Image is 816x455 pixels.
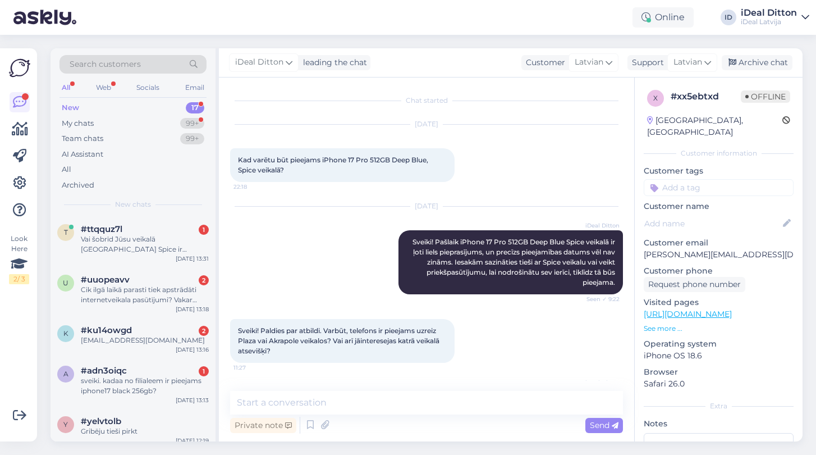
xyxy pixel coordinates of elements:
p: iPhone OS 18.6 [644,350,794,362]
p: Customer name [644,201,794,212]
div: [GEOGRAPHIC_DATA], [GEOGRAPHIC_DATA] [647,115,782,138]
div: 99+ [180,118,204,129]
p: Safari 26.0 [644,378,794,390]
div: 1 [199,225,209,235]
span: #yelvtolb [81,416,121,426]
span: Offline [741,90,790,103]
div: All [62,164,71,175]
div: My chats [62,118,94,129]
span: #adn3oiqc [81,366,127,376]
span: #ku14owgd [81,325,132,335]
div: Customer [521,57,565,69]
span: #ttqquz7l [81,224,122,234]
div: [DATE] [230,119,623,129]
p: Browser [644,366,794,378]
img: Askly Logo [9,57,30,79]
span: 22:18 [233,183,276,191]
div: Team chats [62,133,103,144]
div: 2 [199,275,209,285]
span: k [63,329,68,338]
input: Add a tag [644,179,794,196]
div: Online [632,7,694,28]
div: Look Here [9,234,29,284]
span: Sveiki! Paldies par atbildi. Varbūt, telefons ir pieejams uzreiz Plaza vai Akrapole veikalos? Vai... [238,326,441,355]
div: leading the chat [299,57,367,69]
p: Visited pages [644,297,794,308]
p: Notes [644,418,794,430]
div: Archive chat [722,55,792,70]
div: 17 [186,102,204,113]
div: sveiki. kadaa no filialeem ir pieejams iphone17 black 256gb? [81,376,209,396]
span: Latvian [575,56,603,69]
div: # xx5ebtxd [671,90,741,103]
span: t [64,228,68,236]
span: Latvian [673,56,702,69]
div: [DATE] 13:13 [176,396,209,404]
p: [PERSON_NAME][EMAIL_ADDRESS][DOMAIN_NAME] [644,249,794,261]
p: Operating system [644,338,794,350]
p: See more ... [644,324,794,334]
div: Socials [134,80,162,95]
div: Web [94,80,113,95]
span: Seen ✓ 9:22 [577,295,620,303]
a: [URL][DOMAIN_NAME] [644,309,732,319]
span: Send [590,420,618,430]
div: Vai šobrīd Jūsu veikalā [GEOGRAPHIC_DATA] Spice ir pieejams un uzreiz nopērkams Iphone 17 PRO? [81,234,209,254]
div: [DATE] 13:18 [176,305,209,313]
div: Private note [230,418,296,433]
div: ID [721,10,736,25]
div: 2 [199,326,209,336]
input: Add name [644,217,781,230]
a: iDeal DittoniDeal Latvija [741,8,809,26]
span: New chats [115,199,151,210]
p: Customer tags [644,165,794,177]
span: iDeal Ditton [577,379,620,387]
div: [EMAIL_ADDRESS][DOMAIN_NAME] [81,335,209,345]
span: Kad varētu būt pieejams iPhone 17 Pro 512GB Deep Blue, Spice veikalā? [238,156,430,174]
div: Chat started [230,95,623,106]
div: 1 [199,366,209,376]
div: Gribēju tieši pirkt [81,426,209,436]
div: [DATE] [230,201,623,211]
div: iDeal Latvija [741,17,797,26]
div: AI Assistant [62,149,103,160]
div: Email [183,80,207,95]
div: 99+ [180,133,204,144]
div: New [62,102,79,113]
div: [DATE] 12:19 [176,436,209,445]
div: Support [627,57,664,69]
div: iDeal Ditton [741,8,797,17]
span: x [653,94,658,102]
span: y [63,420,68,429]
span: iDeal Ditton [577,221,620,230]
div: [DATE] 13:16 [176,345,209,354]
div: Customer information [644,148,794,158]
div: Archived [62,180,94,191]
span: 11:27 [233,363,276,372]
p: Customer email [644,237,794,249]
div: 2 / 3 [9,274,29,284]
p: Customer phone [644,265,794,277]
span: iDeal Ditton [235,56,283,69]
span: Sveiki! Pašlaik iPhone 17 Pro 512GB Deep Blue Spice veikalā ir ļoti liels pieprasījums, un precīz... [412,238,617,286]
span: u [63,279,68,287]
span: a [63,370,68,378]
div: Extra [644,401,794,411]
span: Search customers [70,58,141,70]
div: Cik ilgā laikā parasti tiek apstrādāti internetveikala pasūtījumi? Vakar veicu pasūtījumu #200008... [81,285,209,305]
span: #uuopeavv [81,275,130,285]
div: Request phone number [644,277,745,292]
div: [DATE] 13:31 [176,254,209,263]
div: All [59,80,72,95]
